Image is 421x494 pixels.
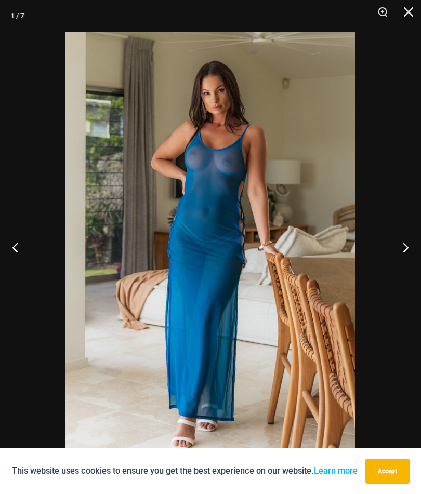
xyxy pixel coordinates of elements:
a: Learn more [314,466,358,476]
p: This website uses cookies to ensure you get the best experience on our website. [12,464,358,478]
div: 1 / 7 [10,8,24,23]
button: Accept [365,459,410,484]
img: Pursuit Sapphire Blue 5840 Dress 02 [65,32,355,465]
button: Next [382,221,421,273]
